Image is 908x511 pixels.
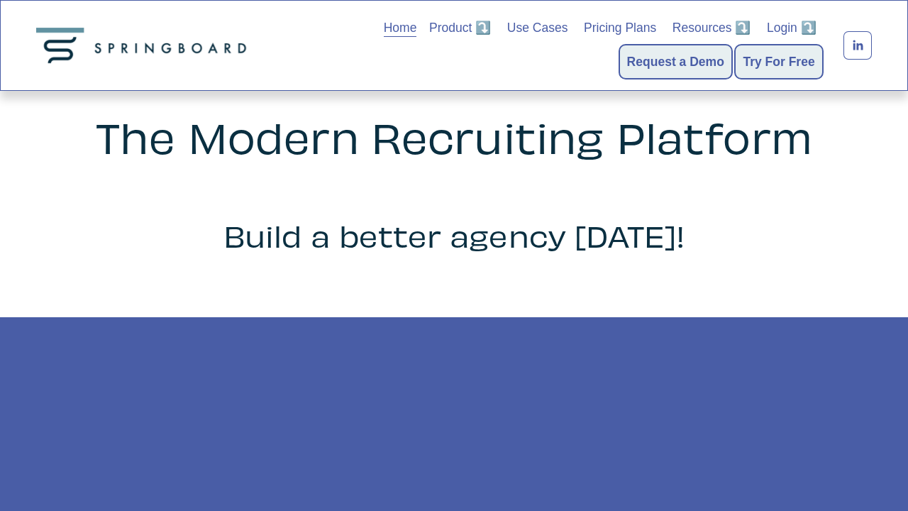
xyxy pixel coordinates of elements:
a: Use Cases [507,18,568,38]
a: LinkedIn [843,31,872,60]
a: folder dropdown [767,18,816,38]
a: folder dropdown [672,18,751,38]
h2: The Modern Recruiting Platform [62,114,847,159]
a: Request a Demo [627,52,724,72]
a: Pricing Plans [584,18,656,38]
span: Build a better agency [DATE]! [223,216,685,253]
img: Springboard Technologies [36,28,252,63]
span: Product ⤵️ [429,19,491,37]
a: folder dropdown [429,18,491,38]
a: Home [384,18,417,38]
a: Try For Free [743,52,814,72]
span: Resources ⤵️ [672,19,751,37]
span: Login ⤵️ [767,19,816,37]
